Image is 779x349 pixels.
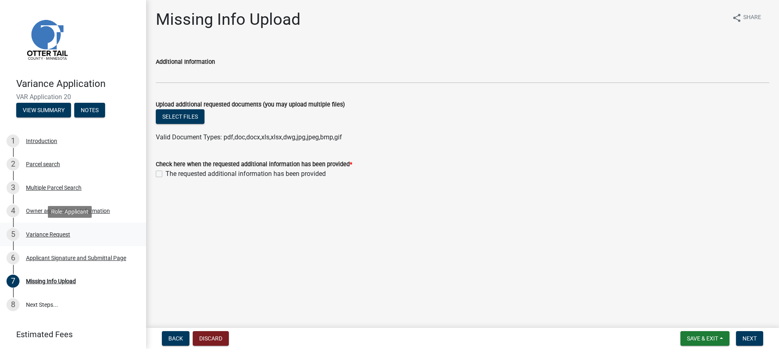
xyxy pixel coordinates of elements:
[156,102,345,108] label: Upload additional requested documents (you may upload multiple files)
[687,335,718,342] span: Save & Exit
[26,278,76,284] div: Missing Info Upload
[26,185,82,191] div: Multiple Parcel Search
[16,78,140,90] h4: Variance Application
[680,331,730,346] button: Save & Exit
[156,162,352,167] label: Check here when the requested additional information has been provided
[6,181,19,194] div: 3
[156,109,204,124] button: Select files
[16,93,130,101] span: VAR Application 20
[74,103,105,117] button: Notes
[6,158,19,171] div: 2
[6,134,19,147] div: 1
[26,232,70,237] div: Variance Request
[732,13,742,23] i: share
[6,228,19,241] div: 5
[48,206,92,218] div: Role: Applicant
[6,298,19,311] div: 8
[26,161,60,167] div: Parcel search
[26,208,110,214] div: Owner and Applicant Information
[742,335,757,342] span: Next
[74,107,105,114] wm-modal-confirm: Notes
[26,138,57,144] div: Introduction
[16,9,77,69] img: Otter Tail County, Minnesota
[736,331,763,346] button: Next
[743,13,761,23] span: Share
[6,275,19,288] div: 7
[168,335,183,342] span: Back
[26,255,126,261] div: Applicant Signature and Submittal Page
[156,133,342,141] span: Valid Document Types: pdf,doc,docx,xls,xlsx,dwg,jpg,jpeg,bmp,gif
[6,326,133,342] a: Estimated Fees
[156,59,215,65] label: Additional Information
[162,331,189,346] button: Back
[166,169,326,179] label: The requested additional information has been provided
[6,204,19,217] div: 4
[6,251,19,264] div: 6
[156,10,301,29] h1: Missing Info Upload
[725,10,768,26] button: shareShare
[16,107,71,114] wm-modal-confirm: Summary
[16,103,71,117] button: View Summary
[193,331,229,346] button: Discard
